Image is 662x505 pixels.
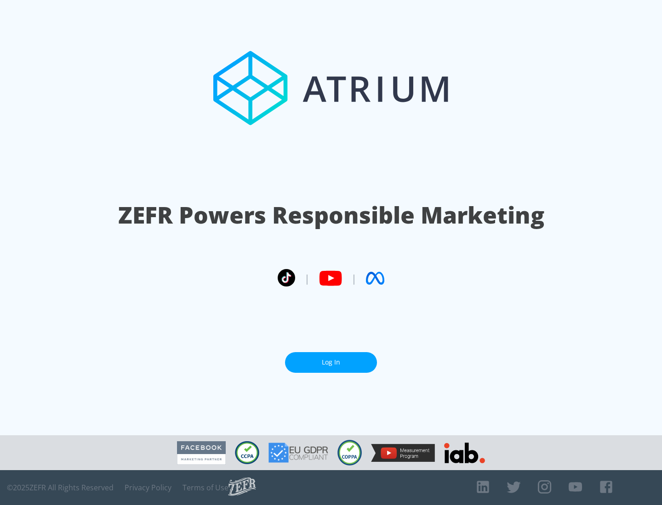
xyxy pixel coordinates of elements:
h1: ZEFR Powers Responsible Marketing [118,199,544,231]
a: Terms of Use [183,483,228,492]
span: © 2025 ZEFR All Rights Reserved [7,483,114,492]
a: Log In [285,352,377,373]
img: COPPA Compliant [337,440,362,466]
img: Facebook Marketing Partner [177,441,226,465]
img: GDPR Compliant [268,443,328,463]
img: IAB [444,443,485,463]
span: | [351,271,357,285]
a: Privacy Policy [125,483,171,492]
img: YouTube Measurement Program [371,444,435,462]
img: CCPA Compliant [235,441,259,464]
span: | [304,271,310,285]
